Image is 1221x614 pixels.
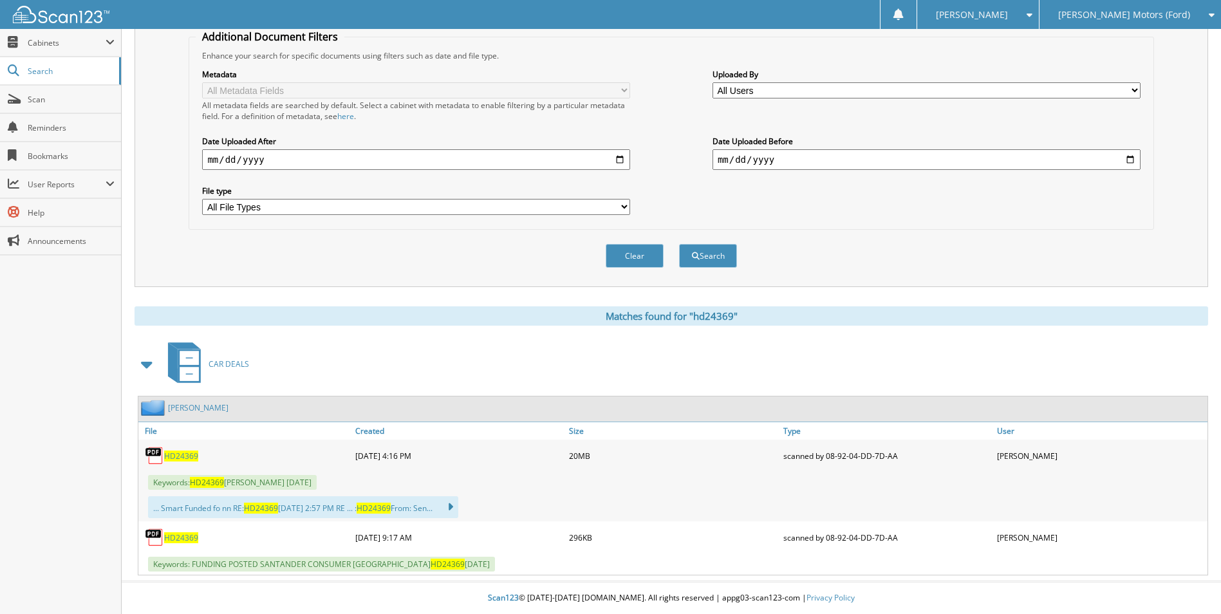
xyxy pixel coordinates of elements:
[713,69,1141,80] label: Uploaded By
[936,11,1008,19] span: [PERSON_NAME]
[357,503,391,514] span: HD24369
[780,443,994,469] div: scanned by 08-92-04-DD-7D-AA
[28,179,106,190] span: User Reports
[994,422,1207,440] a: User
[164,532,198,543] a: HD24369
[566,443,779,469] div: 20MB
[202,69,630,80] label: Metadata
[337,111,354,122] a: here
[196,30,344,44] legend: Additional Document Filters
[431,559,465,570] span: HD24369
[994,525,1207,550] div: [PERSON_NAME]
[488,592,519,603] span: Scan123
[28,66,113,77] span: Search
[135,306,1208,326] div: Matches found for "hd24369"
[28,207,115,218] span: Help
[28,37,106,48] span: Cabinets
[1157,552,1221,614] iframe: Chat Widget
[141,400,168,416] img: folder2.png
[196,50,1146,61] div: Enhance your search for specific documents using filters such as date and file type.
[1058,11,1190,19] span: [PERSON_NAME] Motors (Ford)
[148,557,495,572] span: Keywords: FUNDING POSTED SANTANDER CONSUMER [GEOGRAPHIC_DATA] [DATE]
[806,592,855,603] a: Privacy Policy
[28,94,115,105] span: Scan
[352,443,566,469] div: [DATE] 4:16 PM
[28,236,115,247] span: Announcements
[244,503,278,514] span: HD24369
[780,422,994,440] a: Type
[168,402,228,413] a: [PERSON_NAME]
[190,477,224,488] span: HD24369
[566,422,779,440] a: Size
[202,100,630,122] div: All metadata fields are searched by default. Select a cabinet with metadata to enable filtering b...
[160,339,249,389] a: CAR DEALS
[138,422,352,440] a: File
[13,6,109,23] img: scan123-logo-white.svg
[145,446,164,465] img: PDF.png
[28,122,115,133] span: Reminders
[994,443,1207,469] div: [PERSON_NAME]
[780,525,994,550] div: scanned by 08-92-04-DD-7D-AA
[713,149,1141,170] input: end
[28,151,115,162] span: Bookmarks
[202,136,630,147] label: Date Uploaded After
[148,496,458,518] div: ... Smart Funded fo nn RE: [DATE] 2:57 PM RE ... : From: Sen...
[202,185,630,196] label: File type
[145,528,164,547] img: PDF.png
[122,582,1221,614] div: © [DATE]-[DATE] [DOMAIN_NAME]. All rights reserved | appg03-scan123-com |
[679,244,737,268] button: Search
[164,451,198,461] a: HD24369
[566,525,779,550] div: 296KB
[606,244,664,268] button: Clear
[713,136,1141,147] label: Date Uploaded Before
[148,475,317,490] span: Keywords: [PERSON_NAME] [DATE]
[202,149,630,170] input: start
[352,525,566,550] div: [DATE] 9:17 AM
[352,422,566,440] a: Created
[209,358,249,369] span: CAR DEALS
